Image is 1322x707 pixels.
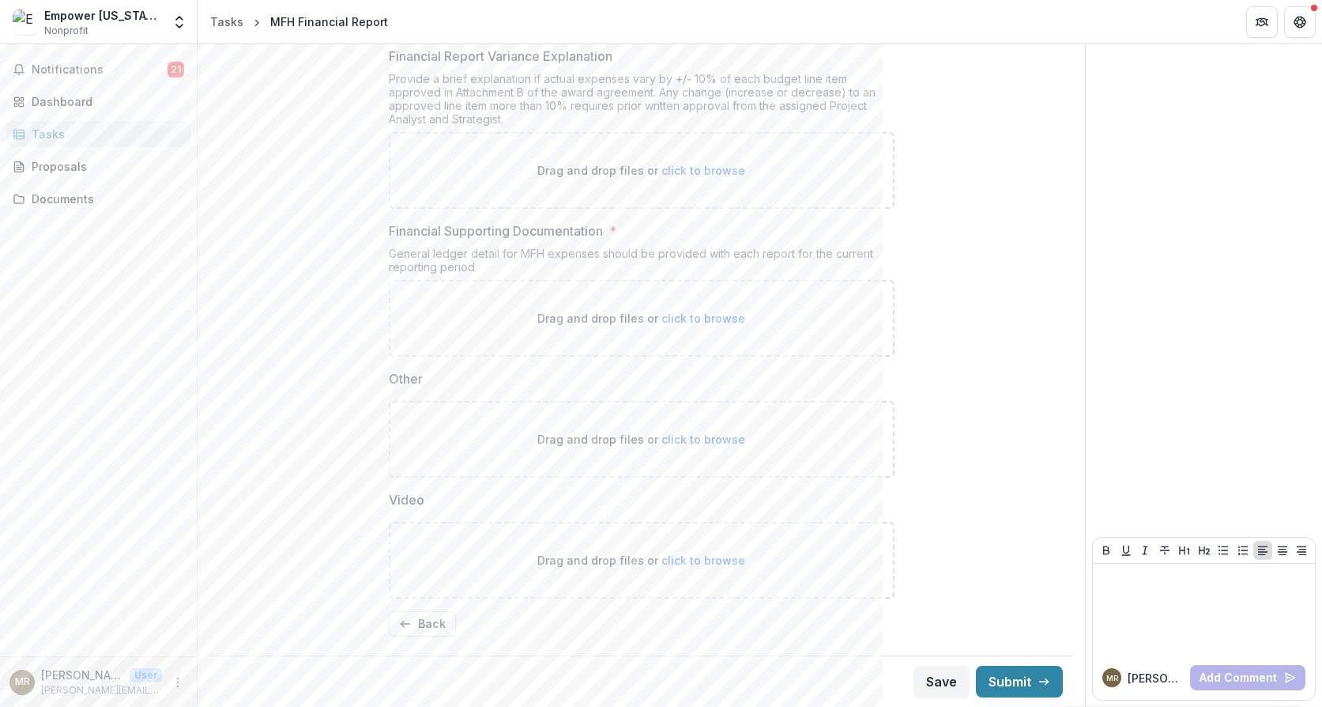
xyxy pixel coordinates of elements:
[1175,541,1194,560] button: Heading 1
[32,191,178,207] div: Documents
[6,89,190,115] a: Dashboard
[389,369,423,388] p: Other
[1136,541,1154,560] button: Italicize
[1246,6,1278,38] button: Partners
[32,126,178,142] div: Tasks
[204,10,250,33] a: Tasks
[1097,541,1116,560] button: Bold
[1190,665,1305,690] button: Add Comment
[537,310,745,327] p: Drag and drop files or
[1233,541,1252,560] button: Ordered List
[1292,541,1311,560] button: Align Right
[389,72,895,132] div: Provide a brief explanation if actual expenses vary by +/- 10% of each budget line item approved ...
[44,7,162,24] div: Empower [US_STATE]
[1128,670,1184,686] p: [PERSON_NAME]
[389,221,603,240] p: Financial Supporting Documentation
[1214,541,1233,560] button: Bullet List
[32,93,178,110] div: Dashboard
[6,121,190,147] a: Tasks
[32,158,178,175] div: Proposals
[130,668,162,682] p: User
[13,9,38,35] img: Empower Missouri
[976,666,1063,698] button: Submit
[44,24,89,38] span: Nonprofit
[204,10,394,33] nav: breadcrumb
[661,433,745,446] span: click to browse
[210,13,243,30] div: Tasks
[537,431,745,448] p: Drag and drop files or
[661,554,745,567] span: click to browse
[1253,541,1272,560] button: Align Left
[168,673,187,692] button: More
[6,153,190,180] a: Proposals
[537,162,745,179] p: Drag and drop files or
[168,6,190,38] button: Open entity switcher
[270,13,388,30] div: MFH Financial Report
[661,164,745,177] span: click to browse
[389,47,612,66] p: Financial Report Variance Explanation
[32,63,168,77] span: Notifications
[1117,541,1136,560] button: Underline
[6,186,190,212] a: Documents
[41,683,162,698] p: [PERSON_NAME][EMAIL_ADDRESS][DOMAIN_NAME]
[6,57,190,82] button: Notifications21
[1273,541,1292,560] button: Align Center
[41,667,123,683] p: [PERSON_NAME]
[389,490,424,509] p: Video
[389,611,456,637] button: Back
[661,312,745,325] span: click to browse
[168,62,184,78] span: 21
[1284,6,1316,38] button: Get Help
[389,247,895,280] div: General ledger detail for MFH expenses should be provided with each report for the current report...
[1195,541,1214,560] button: Heading 2
[15,677,30,687] div: Mallory Rusch
[1106,675,1118,682] div: Mallory Rusch
[1155,541,1174,560] button: Strike
[913,666,970,698] button: Save
[537,552,745,569] p: Drag and drop files or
